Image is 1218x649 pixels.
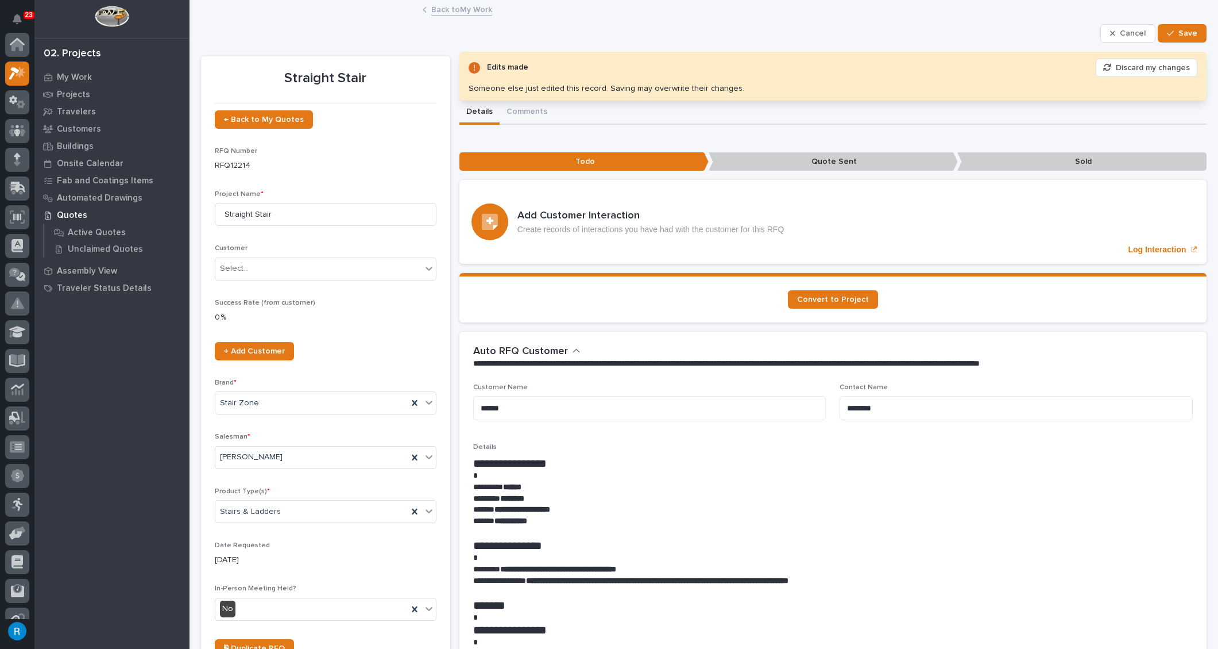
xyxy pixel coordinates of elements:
[215,312,436,324] p: 0 %
[459,152,709,171] p: Todo
[215,379,237,386] span: Brand
[473,444,497,451] span: Details
[57,141,94,152] p: Buildings
[1178,28,1197,39] span: Save
[215,554,436,566] p: [DATE]
[1096,59,1197,77] button: Discard my changes
[224,347,285,355] span: + Add Customer
[459,180,1207,264] a: Log Interaction
[5,619,29,643] button: users-avatar
[215,160,436,172] p: RFQ12214
[34,103,190,120] a: Travelers
[57,72,92,83] p: My Work
[473,345,581,358] button: Auto RFQ Customer
[215,488,270,495] span: Product Type(s)
[709,152,958,171] p: Quote Sent
[1158,24,1207,43] button: Save
[34,120,190,137] a: Customers
[220,451,283,463] span: [PERSON_NAME]
[57,210,87,221] p: Quotes
[14,14,29,32] div: Notifications23
[57,283,152,294] p: Traveler Status Details
[459,101,500,125] button: Details
[57,107,96,117] p: Travelers
[5,7,29,31] button: Notifications
[44,224,190,240] a: Active Quotes
[431,2,492,16] a: Back toMy Work
[215,148,257,155] span: RFQ Number
[95,6,129,27] img: Workspace Logo
[57,124,101,135] p: Customers
[215,342,294,360] a: + Add Customer
[788,290,878,309] a: Convert to Project
[34,155,190,172] a: Onsite Calendar
[1120,28,1146,39] span: Cancel
[34,206,190,224] a: Quotes
[220,506,281,518] span: Stairs & Ladders
[34,86,190,103] a: Projects
[517,210,784,222] h3: Add Customer Interaction
[840,384,888,391] span: Contact Name
[57,266,117,277] p: Assembly View
[34,189,190,206] a: Automated Drawings
[215,542,270,549] span: Date Requested
[57,176,153,186] p: Fab and Coatings Items
[517,225,784,235] p: Create records of interactions you have had with the customer for this RFQ
[469,84,744,94] div: Someone else just edited this record. Saving may overwrite their changes.
[215,299,315,306] span: Success Rate (from customer)
[224,116,304,124] span: ← Back to My Quotes
[473,384,528,391] span: Customer Name
[220,601,235,617] div: No
[34,262,190,279] a: Assembly View
[473,345,568,358] h2: Auto RFQ Customer
[34,172,190,189] a: Fab and Coatings Items
[487,60,528,75] div: Edits made
[215,585,296,592] span: In-Person Meeting Held?
[797,295,869,304] span: Convert to Project
[500,101,554,125] button: Comments
[215,245,248,252] span: Customer
[957,152,1207,171] p: Sold
[57,90,90,100] p: Projects
[215,70,436,87] p: Straight Stair
[1100,24,1155,43] button: Cancel
[44,241,190,257] a: Unclaimed Quotes
[220,397,259,409] span: Stair Zone
[220,263,249,275] div: Select...
[215,191,264,198] span: Project Name
[34,68,190,86] a: My Work
[44,48,101,60] div: 02. Projects
[34,137,190,155] a: Buildings
[1128,245,1186,255] p: Log Interaction
[215,110,313,129] a: ← Back to My Quotes
[34,279,190,297] a: Traveler Status Details
[68,244,143,255] p: Unclaimed Quotes
[57,159,123,169] p: Onsite Calendar
[215,433,250,440] span: Salesman
[68,228,126,238] p: Active Quotes
[25,11,33,19] p: 23
[57,193,142,203] p: Automated Drawings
